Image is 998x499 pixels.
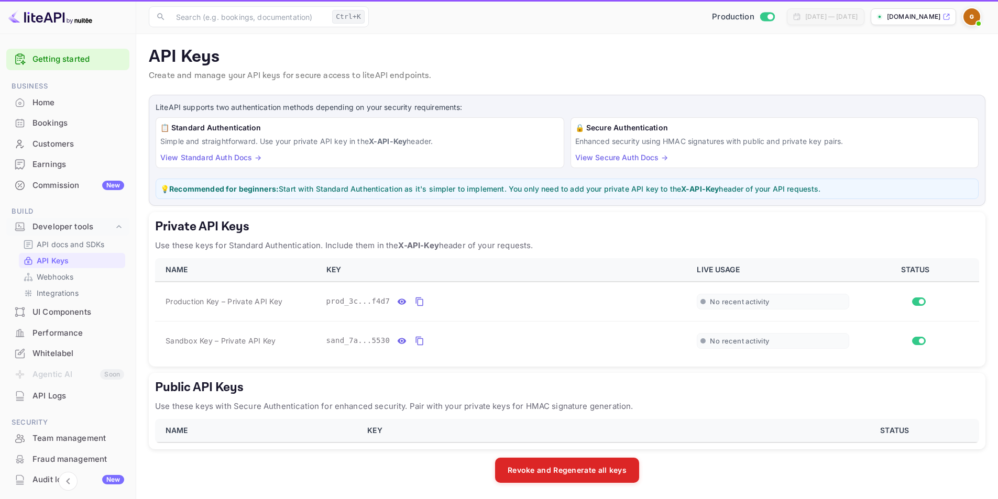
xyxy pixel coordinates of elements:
span: No recent activity [710,297,769,306]
span: No recent activity [710,337,769,346]
th: NAME [155,258,320,282]
span: Production [712,11,754,23]
a: Audit logsNew [6,470,129,489]
strong: Recommended for beginners: [169,184,279,193]
table: private api keys table [155,258,979,360]
div: UI Components [6,302,129,323]
div: Earnings [6,154,129,175]
div: Switch to Sandbox mode [708,11,778,23]
a: Performance [6,323,129,342]
a: Earnings [6,154,129,174]
p: Use these keys with Secure Authentication for enhanced security. Pair with your private keys for ... [155,400,979,413]
th: STATUS [814,419,979,442]
span: Build [6,206,129,217]
p: LiteAPI supports two authentication methods depending on your security requirements: [156,102,979,113]
div: Getting started [6,49,129,70]
a: View Standard Auth Docs → [160,153,261,162]
p: API docs and SDKs [37,239,105,250]
div: Developer tools [6,218,129,236]
span: sand_7a...5530 [326,335,390,346]
p: Webhooks [37,271,73,282]
div: Customers [32,138,124,150]
h6: 📋 Standard Authentication [160,122,560,134]
div: Webhooks [19,269,125,284]
a: Fraud management [6,449,129,469]
p: Create and manage your API keys for secure access to liteAPI endpoints. [149,70,985,82]
strong: X-API-Key [369,137,407,146]
h6: 🔒 Secure Authentication [575,122,974,134]
span: Security [6,417,129,428]
th: NAME [155,419,361,442]
div: API Keys [19,253,125,268]
button: Collapse navigation [59,472,78,491]
div: Fraud management [32,453,124,465]
a: Whitelabel [6,343,129,363]
p: Enhanced security using HMAC signatures with public and private key pairs. [575,136,974,147]
table: public api keys table [155,419,979,443]
div: API docs and SDKs [19,237,125,252]
div: Performance [32,327,124,339]
div: Audit logs [32,474,124,486]
div: CommissionNew [6,175,129,196]
th: LIVE USAGE [690,258,856,282]
div: Integrations [19,285,125,301]
a: API docs and SDKs [23,239,121,250]
div: Developer tools [32,221,114,233]
div: Whitelabel [32,348,124,360]
div: New [102,181,124,190]
div: Customers [6,134,129,154]
a: Integrations [23,287,121,298]
a: UI Components [6,302,129,321]
p: API Keys [37,255,69,266]
p: Integrations [37,287,79,298]
a: Home [6,93,129,112]
p: API Keys [149,47,985,68]
div: Team management [32,433,124,445]
a: Webhooks [23,271,121,282]
h5: Private API Keys [155,218,979,235]
p: Simple and straightforward. Use your private API key in the header. [160,136,560,147]
img: GrupoVDT [963,8,980,25]
div: UI Components [32,306,124,318]
div: [DATE] — [DATE] [805,12,858,21]
a: API Keys [23,255,121,266]
span: prod_3c...f4d7 [326,296,390,307]
div: Home [32,97,124,109]
a: Bookings [6,113,129,132]
div: Audit logsNew [6,470,129,490]
div: Performance [6,323,129,343]
strong: X-API-Key [681,184,719,193]
th: KEY [361,419,814,442]
div: Team management [6,428,129,449]
p: [DOMAIN_NAME] [887,12,940,21]
div: New [102,475,124,484]
strong: X-API-Key [398,240,438,250]
div: Ctrl+K [332,10,365,24]
div: Fraud management [6,449,129,470]
div: Whitelabel [6,343,129,364]
span: Business [6,81,129,92]
img: LiteAPI logo [8,8,92,25]
th: STATUS [856,258,979,282]
span: Sandbox Key – Private API Key [166,335,276,346]
button: Revoke and Regenerate all keys [495,458,639,483]
div: API Logs [6,386,129,406]
a: CommissionNew [6,175,129,195]
a: API Logs [6,386,129,405]
div: API Logs [32,390,124,402]
h5: Public API Keys [155,379,979,396]
p: 💡 Start with Standard Authentication as it's simpler to implement. You only need to add your priv... [160,183,974,194]
div: Commission [32,180,124,192]
input: Search (e.g. bookings, documentation) [170,6,328,27]
th: KEY [320,258,691,282]
div: Bookings [32,117,124,129]
div: Earnings [32,159,124,171]
div: Bookings [6,113,129,134]
span: Production Key – Private API Key [166,296,282,307]
a: Getting started [32,53,124,65]
a: View Secure Auth Docs → [575,153,668,162]
p: Use these keys for Standard Authentication. Include them in the header of your requests. [155,239,979,252]
a: Customers [6,134,129,153]
div: Home [6,93,129,113]
a: Team management [6,428,129,448]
